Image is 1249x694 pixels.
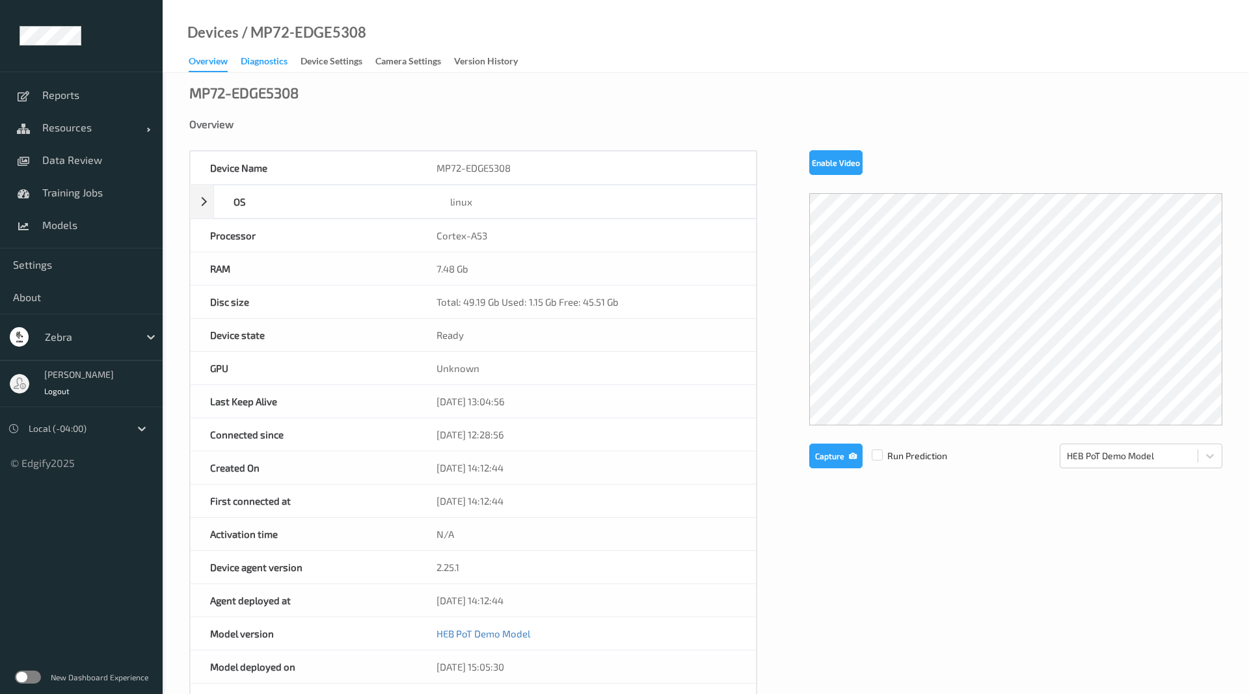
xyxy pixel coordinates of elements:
a: HEB PoT Demo Model [436,628,530,639]
div: OS [214,185,431,218]
div: Overview [189,118,1222,131]
div: Version History [454,55,518,71]
button: Enable Video [809,150,863,175]
a: Version History [454,53,531,71]
a: Overview [189,53,241,72]
div: [DATE] 14:12:44 [417,584,757,617]
div: Cortex-A53 [417,219,757,252]
span: Run Prediction [863,449,947,462]
div: MP72-EDGE5308 [189,86,299,99]
div: N/A [417,518,757,550]
div: [DATE] 15:05:30 [417,650,757,683]
div: / MP72-EDGE5308 [239,26,366,39]
div: Total: 49.19 Gb Used: 1.15 Gb Free: 45.51 Gb [417,286,757,318]
div: Processor [191,219,417,252]
button: Capture [809,444,863,468]
div: Connected since [191,418,417,451]
a: Device Settings [301,53,375,71]
div: Overview [189,55,228,72]
div: 2.25.1 [417,551,757,583]
div: Device Name [191,152,417,184]
div: Device Settings [301,55,362,71]
div: Ready [417,319,757,351]
div: MP72-EDGE5308 [417,152,757,184]
div: Last Keep Alive [191,385,417,418]
div: Created On [191,451,417,484]
div: GPU [191,352,417,384]
div: [DATE] 14:12:44 [417,451,757,484]
div: Model version [191,617,417,650]
div: RAM [191,252,417,285]
div: Diagnostics [241,55,288,71]
div: Disc size [191,286,417,318]
div: [DATE] 13:04:56 [417,385,757,418]
div: First connected at [191,485,417,517]
div: Unknown [417,352,757,384]
a: Devices [187,26,239,39]
div: [DATE] 14:12:44 [417,485,757,517]
div: Device state [191,319,417,351]
div: linux [431,185,756,218]
a: Diagnostics [241,53,301,71]
div: [DATE] 12:28:56 [417,418,757,451]
div: OSlinux [190,185,757,219]
a: Camera Settings [375,53,454,71]
div: Device agent version [191,551,417,583]
div: Camera Settings [375,55,441,71]
div: 7.48 Gb [417,252,757,285]
div: Model deployed on [191,650,417,683]
div: Activation time [191,518,417,550]
div: Agent deployed at [191,584,417,617]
